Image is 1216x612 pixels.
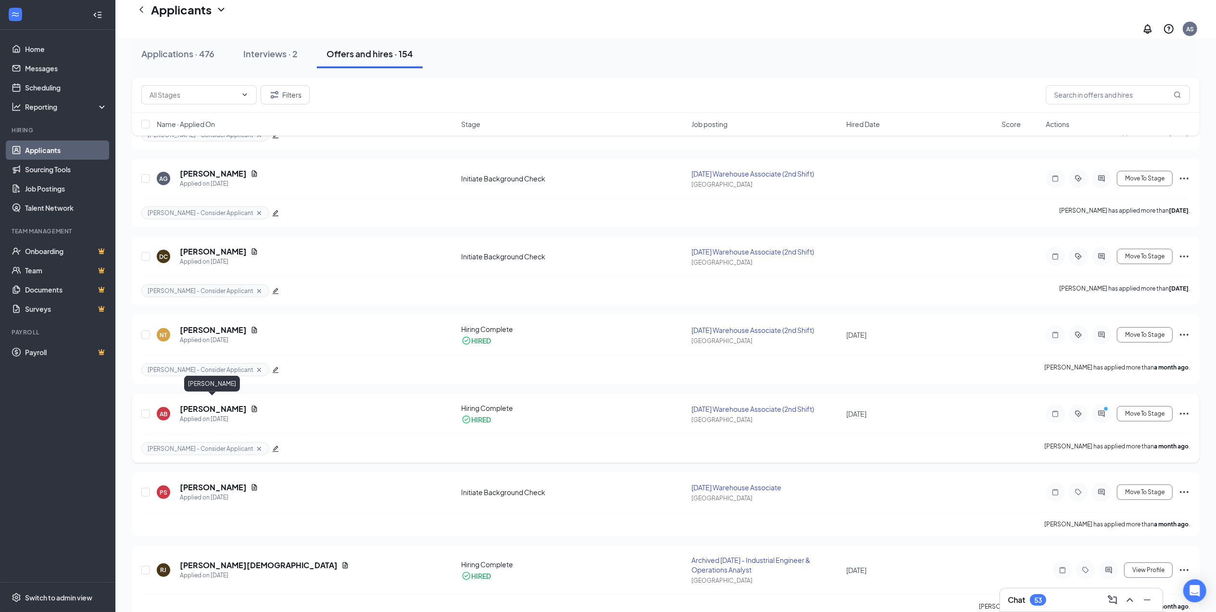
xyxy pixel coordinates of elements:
b: [DATE] [1169,285,1189,292]
button: View Profile [1124,562,1173,578]
span: edit [272,210,279,217]
svg: ChevronDown [241,91,249,99]
div: Open Intercom Messenger [1183,579,1206,602]
span: edit [272,367,279,373]
span: Move To Stage [1125,489,1165,496]
span: Name · Applied On [157,119,215,129]
svg: Ellipses [1178,486,1190,498]
span: Move To Stage [1125,410,1165,417]
div: [GEOGRAPHIC_DATA] [691,416,841,424]
svg: Document [251,405,258,413]
svg: Filter [269,89,280,101]
b: [DATE] [1169,207,1189,214]
h5: [PERSON_NAME][DEMOGRAPHIC_DATA] [180,560,338,571]
svg: Minimize [1141,594,1153,606]
svg: Note [1050,175,1061,182]
div: 53 [1034,596,1042,604]
div: Applied on [DATE] [180,571,349,580]
div: Offers and hires · 154 [326,48,413,60]
button: ComposeMessage [1105,592,1120,608]
div: Interviews · 2 [243,48,298,60]
div: HIRED [472,336,491,345]
div: RJ [161,566,167,574]
svg: Ellipses [1178,408,1190,420]
input: Search in offers and hires [1046,85,1190,104]
svg: Document [251,326,258,334]
svg: Ellipses [1178,564,1190,576]
svg: CheckmarkCircle [462,336,471,345]
div: Hiring Complete [462,324,686,334]
a: Job Postings [25,179,107,198]
div: Applied on [DATE] [180,493,258,502]
div: [GEOGRAPHIC_DATA] [691,576,841,585]
div: PS [160,488,167,497]
svg: ComposeMessage [1107,594,1118,606]
svg: Document [251,484,258,491]
span: [PERSON_NAME] - Consider Applicant [148,445,253,453]
svg: ChevronUp [1124,594,1136,606]
div: Applied on [DATE] [180,414,258,424]
span: Hired Date [847,119,880,129]
span: [DATE] [847,566,867,574]
svg: Note [1050,488,1061,496]
div: Initiate Background Check [462,174,686,183]
svg: Note [1050,331,1061,339]
button: Move To Stage [1117,327,1173,343]
svg: Tag [1080,566,1091,574]
svg: ChevronDown [215,4,227,15]
a: Home [25,39,107,59]
svg: Document [251,248,258,255]
svg: Note [1050,253,1061,260]
svg: Ellipses [1178,251,1190,262]
div: [GEOGRAPHIC_DATA] [691,494,841,502]
svg: Analysis [12,102,21,112]
svg: ActiveTag [1073,175,1084,182]
h5: [PERSON_NAME] [180,168,247,179]
span: Move To Stage [1125,253,1165,260]
svg: Notifications [1142,23,1153,35]
svg: Settings [12,593,21,602]
svg: Cross [255,287,263,295]
a: SurveysCrown [25,299,107,319]
div: [DATE] Warehouse Associate (2nd Shift) [691,404,841,414]
div: Applied on [DATE] [180,179,258,189]
div: Archived [DATE] - Industrial Engineer & Operations Analyst [691,555,841,574]
div: AG [159,175,168,183]
h5: [PERSON_NAME] [180,404,247,414]
div: Payroll [12,328,105,336]
span: Move To Stage [1125,331,1165,338]
svg: Note [1057,566,1068,574]
div: [DATE] Warehouse Associate (2nd Shift) [691,247,841,256]
svg: CheckmarkCircle [462,571,471,581]
span: Job posting [691,119,727,129]
div: Initiate Background Check [462,252,686,261]
button: Minimize [1140,592,1155,608]
svg: Cross [255,209,263,217]
svg: Ellipses [1178,329,1190,341]
div: [GEOGRAPHIC_DATA] [691,337,841,345]
svg: QuestionInfo [1163,23,1175,35]
h1: Applicants [151,1,212,18]
h5: [PERSON_NAME] [180,482,247,493]
span: [DATE] [847,409,867,418]
div: Hiring Complete [462,403,686,413]
svg: ActiveChat [1103,566,1115,574]
div: [PERSON_NAME] [184,376,240,392]
h3: Chat [1008,595,1025,605]
div: AS [1186,25,1194,33]
input: All Stages [150,89,237,100]
svg: ActiveTag [1073,410,1084,418]
b: a month ago [1154,443,1189,450]
a: TeamCrown [25,261,107,280]
a: Sourcing Tools [25,160,107,179]
div: NT [160,331,167,339]
b: a month ago [1154,521,1189,528]
svg: ActiveChat [1096,331,1107,339]
span: edit [272,288,279,294]
p: [PERSON_NAME][DEMOGRAPHIC_DATA] has applied more than . [979,602,1190,611]
div: Initiate Background Check [462,487,686,497]
div: Applied on [DATE] [180,335,258,345]
svg: Tag [1073,488,1084,496]
svg: ActiveChat [1096,175,1107,182]
div: [DATE] Warehouse Associate (2nd Shift) [691,169,841,178]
